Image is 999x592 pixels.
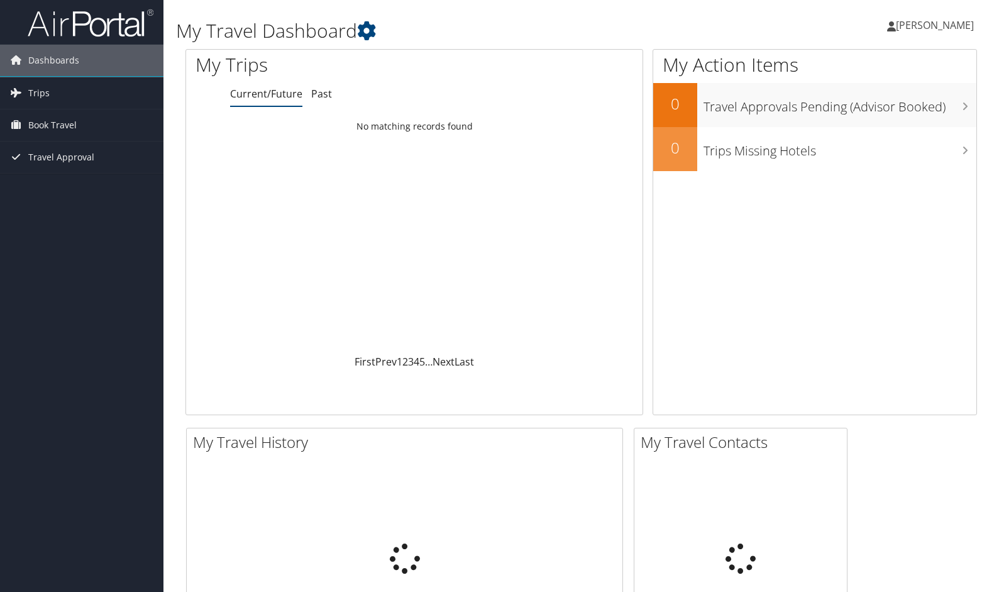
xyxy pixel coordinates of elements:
a: 3 [408,355,414,369]
td: No matching records found [186,115,643,138]
h3: Trips Missing Hotels [704,136,976,160]
a: [PERSON_NAME] [887,6,986,44]
a: Next [433,355,455,369]
h1: My Trips [196,52,443,78]
span: Book Travel [28,109,77,141]
h2: 0 [653,137,697,159]
h2: 0 [653,93,697,114]
span: Trips [28,77,50,109]
h1: My Action Items [653,52,976,78]
a: Current/Future [230,87,302,101]
a: Prev [375,355,397,369]
img: airportal-logo.png [28,8,153,38]
h2: My Travel History [193,432,622,453]
a: 4 [414,355,419,369]
a: 0Travel Approvals Pending (Advisor Booked) [653,83,976,127]
span: [PERSON_NAME] [896,18,974,32]
a: 2 [402,355,408,369]
h3: Travel Approvals Pending (Advisor Booked) [704,92,976,116]
span: Dashboards [28,45,79,76]
span: … [425,355,433,369]
a: Last [455,355,474,369]
span: Travel Approval [28,142,94,173]
h1: My Travel Dashboard [176,18,716,44]
a: 1 [397,355,402,369]
h2: My Travel Contacts [641,432,847,453]
a: First [355,355,375,369]
a: 5 [419,355,425,369]
a: Past [311,87,332,101]
a: 0Trips Missing Hotels [653,127,976,171]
